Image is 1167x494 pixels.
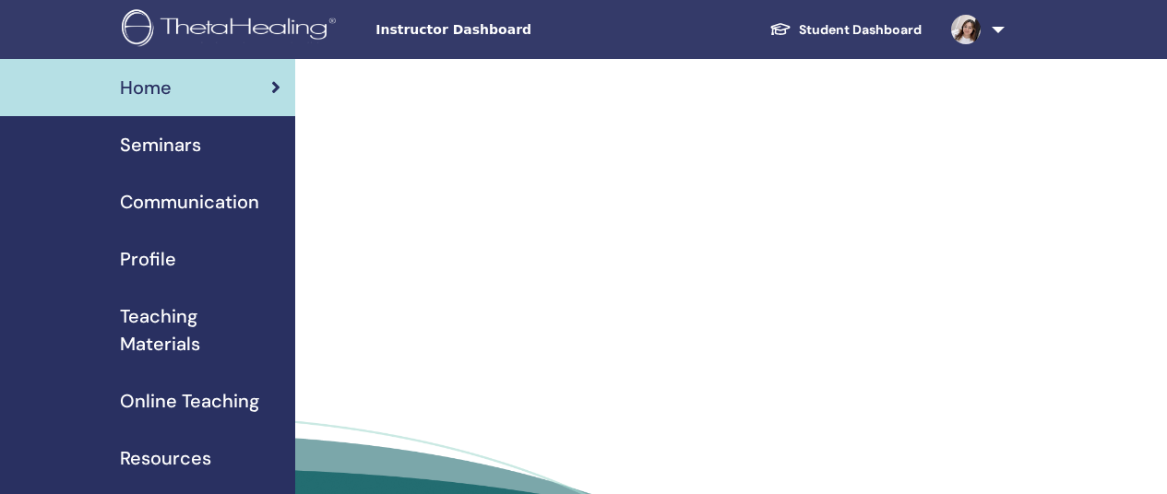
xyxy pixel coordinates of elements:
[769,21,792,37] img: graduation-cap-white.svg
[120,131,201,159] span: Seminars
[120,188,259,216] span: Communication
[375,20,652,40] span: Instructor Dashboard
[120,302,280,358] span: Teaching Materials
[755,13,936,47] a: Student Dashboard
[120,387,259,415] span: Online Teaching
[120,444,211,472] span: Resources
[120,245,176,273] span: Profile
[122,9,342,51] img: logo.png
[120,74,172,101] span: Home
[951,15,981,44] img: default.jpg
